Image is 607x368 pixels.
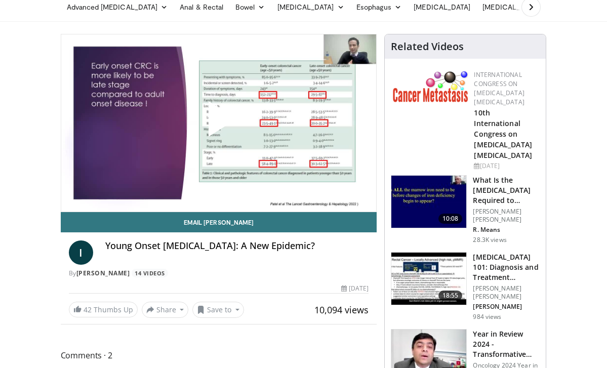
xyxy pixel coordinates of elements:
[473,329,540,359] h3: Year in Review 2024 - Transformative FDA Approvals in Precision Onco…
[391,40,464,53] h4: Related Videos
[473,175,540,206] h3: What Is the [MEDICAL_DATA] Required to Diagnose Iron Deficienc…
[341,284,369,293] div: [DATE]
[69,240,93,265] a: I
[438,214,463,224] span: 10:08
[473,226,540,234] p: R. Means
[391,252,540,321] a: 18:55 [MEDICAL_DATA] 101: Diagnosis and Treatment Overview [PERSON_NAME] [PERSON_NAME] [PERSON_NA...
[473,303,540,311] p: [PERSON_NAME]
[391,176,466,228] img: 15adaf35-b496-4260-9f93-ea8e29d3ece7.150x105_q85_crop-smart_upscale.jpg
[438,291,463,301] span: 18:55
[473,252,540,282] h3: [MEDICAL_DATA] 101: Diagnosis and Treatment Overview
[474,70,524,106] a: International Congress on [MEDICAL_DATA] [MEDICAL_DATA]
[69,269,369,278] div: By
[473,313,501,321] p: 984 views
[473,208,540,224] p: [PERSON_NAME] [PERSON_NAME]
[391,253,466,305] img: f5d819c4-b4a6-4669-943d-399a0cb519e6.150x105_q85_crop-smart_upscale.jpg
[192,302,244,318] button: Save to
[142,302,189,318] button: Share
[474,161,538,171] div: [DATE]
[76,269,130,277] a: [PERSON_NAME]
[474,108,532,160] a: 10th International Congress on [MEDICAL_DATA] [MEDICAL_DATA]
[84,305,92,314] span: 42
[473,284,540,301] p: [PERSON_NAME] [PERSON_NAME]
[61,349,377,362] span: Comments 2
[61,212,377,232] a: Email [PERSON_NAME]
[314,304,369,316] span: 10,094 views
[61,34,377,212] video-js: Video Player
[132,269,169,277] a: 14 Videos
[473,236,506,244] p: 28.3K views
[69,302,138,317] a: 42 Thumbs Up
[128,73,310,173] button: Play Video
[105,240,369,252] h4: Young Onset [MEDICAL_DATA]: A New Epidemic?
[391,175,540,244] a: 10:08 What Is the [MEDICAL_DATA] Required to Diagnose Iron Deficienc… [PERSON_NAME] [PERSON_NAME]...
[393,70,469,102] img: 6ff8bc22-9509-4454-a4f8-ac79dd3b8976.png.150x105_q85_autocrop_double_scale_upscale_version-0.2.png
